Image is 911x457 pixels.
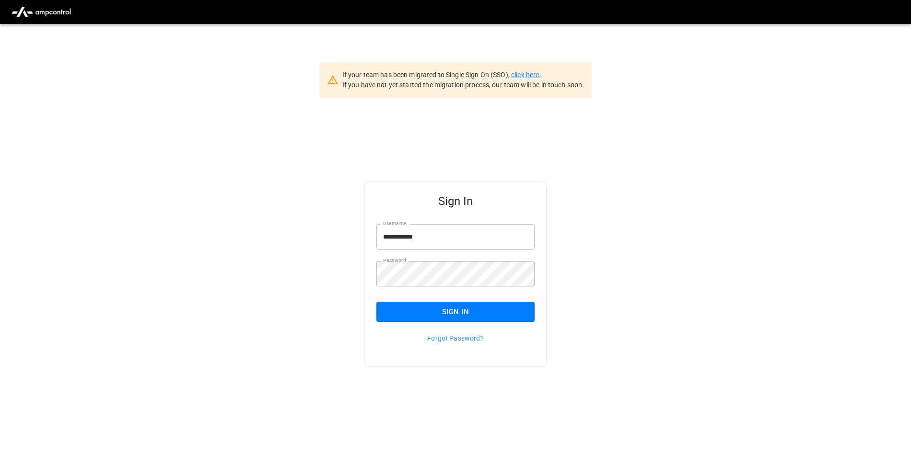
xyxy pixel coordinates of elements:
h5: Sign In [376,194,535,209]
span: If you have not yet started the migration process, our team will be in touch soon. [342,81,584,89]
a: click here. [511,71,541,79]
button: Sign In [376,302,535,322]
label: Password [383,257,406,264]
p: Forgot Password? [376,333,535,343]
span: If your team has been migrated to Single Sign On (SSO), [342,71,511,79]
img: ampcontrol.io logo [8,3,75,21]
label: Username [383,220,406,228]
